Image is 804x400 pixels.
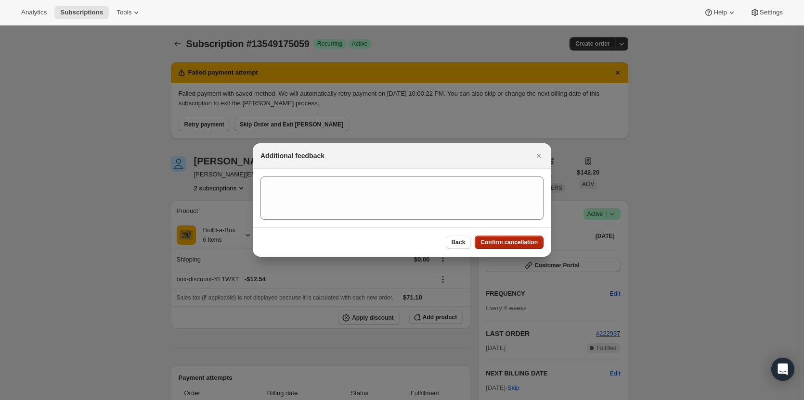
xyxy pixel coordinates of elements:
span: Tools [117,9,131,16]
button: Subscriptions [54,6,109,19]
h2: Additional feedback [260,151,324,161]
span: Subscriptions [60,9,103,16]
button: Settings [744,6,789,19]
span: Back [452,238,466,246]
span: Help [713,9,726,16]
button: Help [698,6,742,19]
button: Confirm cancellation [475,236,544,249]
span: Settings [760,9,783,16]
div: Open Intercom Messenger [771,358,794,381]
span: Analytics [21,9,47,16]
button: Back [446,236,471,249]
button: Analytics [15,6,52,19]
span: Confirm cancellation [480,238,538,246]
button: Tools [111,6,147,19]
button: Close [532,149,545,162]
